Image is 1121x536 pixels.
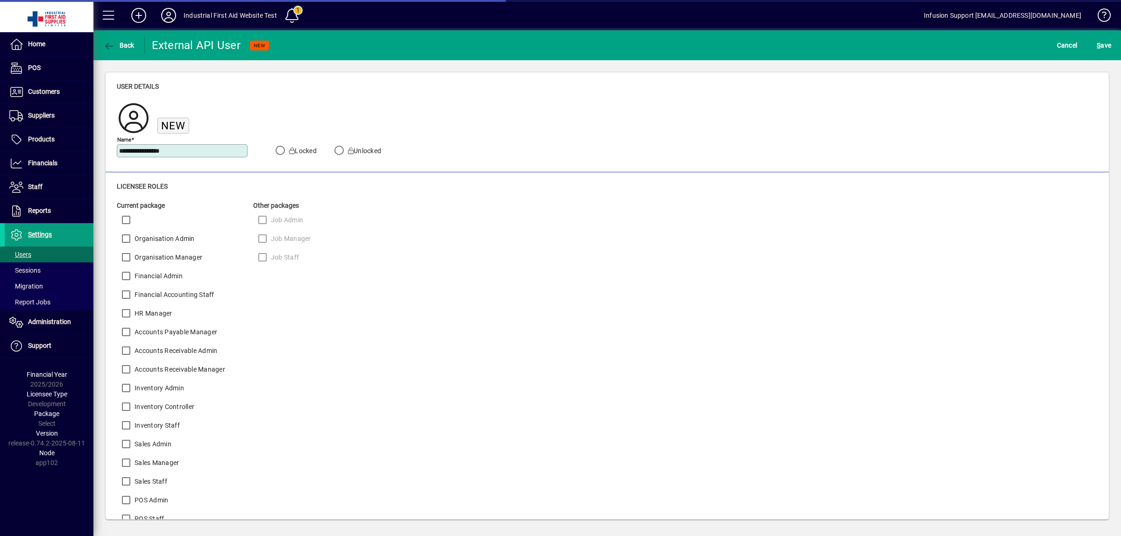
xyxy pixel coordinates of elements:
[133,421,180,430] label: Inventory Staff
[5,56,93,80] a: POS
[5,247,93,262] a: Users
[133,271,183,281] label: Financial Admin
[133,458,179,467] label: Sales Manager
[28,40,45,48] span: Home
[117,202,165,209] span: Current package
[133,439,171,449] label: Sales Admin
[1097,42,1100,49] span: S
[253,202,299,209] span: Other packages
[287,146,317,155] label: Locked
[5,176,93,199] a: Staff
[133,253,202,262] label: Organisation Manager
[5,33,93,56] a: Home
[154,7,184,24] button: Profile
[27,371,67,378] span: Financial Year
[117,83,159,90] span: User details
[133,327,217,337] label: Accounts Payable Manager
[152,38,241,53] div: External API User
[5,152,93,175] a: Financials
[39,449,55,457] span: Node
[5,80,93,104] a: Customers
[28,231,52,238] span: Settings
[184,8,277,23] div: Industrial First Aid Website Test
[1091,2,1109,32] a: Knowledge Base
[133,290,214,299] label: Financial Accounting Staff
[28,207,51,214] span: Reports
[28,64,41,71] span: POS
[1055,37,1080,54] button: Cancel
[28,159,57,167] span: Financials
[117,136,131,142] mat-label: Name
[28,88,60,95] span: Customers
[9,267,41,274] span: Sessions
[103,42,135,49] span: Back
[28,318,71,325] span: Administration
[124,7,154,24] button: Add
[133,346,217,355] label: Accounts Receivable Admin
[254,42,265,49] span: NEW
[28,183,43,190] span: Staff
[5,278,93,294] a: Migration
[9,282,43,290] span: Migration
[133,309,172,318] label: HR Manager
[133,495,168,505] label: POS Admin
[133,514,164,523] label: POS Staff
[1097,38,1111,53] span: ave
[28,342,51,349] span: Support
[117,183,168,190] span: Licensee roles
[133,477,167,486] label: Sales Staff
[9,298,50,306] span: Report Jobs
[133,383,184,393] label: Inventory Admin
[161,120,185,132] span: New
[28,112,55,119] span: Suppliers
[1057,38,1078,53] span: Cancel
[5,104,93,127] a: Suppliers
[93,37,145,54] app-page-header-button: Back
[27,390,67,398] span: Licensee Type
[133,234,195,243] label: Organisation Admin
[5,334,93,358] a: Support
[1094,37,1114,54] button: Save
[101,37,137,54] button: Back
[133,365,225,374] label: Accounts Receivable Manager
[5,128,93,151] a: Products
[36,430,58,437] span: Version
[9,251,31,258] span: Users
[34,410,59,417] span: Package
[5,294,93,310] a: Report Jobs
[28,135,55,143] span: Products
[5,199,93,223] a: Reports
[346,146,381,155] label: Unlocked
[924,8,1081,23] div: Infusion Support [EMAIL_ADDRESS][DOMAIN_NAME]
[5,262,93,278] a: Sessions
[5,310,93,334] a: Administration
[133,402,194,411] label: Inventory Controller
